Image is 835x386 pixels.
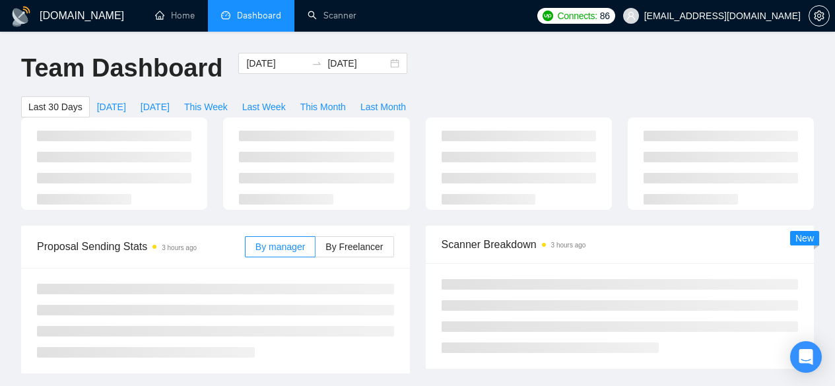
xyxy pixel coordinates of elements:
span: This Week [184,100,228,114]
img: logo [11,6,32,27]
span: This Month [300,100,346,114]
input: Start date [246,56,306,71]
button: Last Week [235,96,293,117]
span: setting [809,11,829,21]
span: New [795,233,814,243]
time: 3 hours ago [162,244,197,251]
button: This Month [293,96,353,117]
input: End date [327,56,387,71]
h1: Team Dashboard [21,53,222,84]
button: This Week [177,96,235,117]
time: 3 hours ago [551,241,586,249]
span: By Freelancer [325,241,383,252]
span: [DATE] [97,100,126,114]
span: dashboard [221,11,230,20]
span: swap-right [312,58,322,69]
span: Last 30 Days [28,100,83,114]
span: to [312,58,322,69]
button: Last Month [353,96,413,117]
span: By manager [255,241,305,252]
span: Proposal Sending Stats [37,238,245,255]
span: Last Week [242,100,286,114]
span: Scanner Breakdown [442,236,799,253]
span: 86 [600,9,610,23]
div: Open Intercom Messenger [790,341,822,373]
span: Connects: [557,9,597,23]
span: Dashboard [237,10,281,21]
button: setting [809,5,830,26]
span: [DATE] [141,100,170,114]
a: setting [809,11,830,21]
a: searchScanner [308,10,356,21]
button: [DATE] [133,96,177,117]
img: upwork-logo.png [543,11,553,21]
a: homeHome [155,10,195,21]
span: Last Month [360,100,406,114]
span: user [626,11,636,20]
button: [DATE] [90,96,133,117]
button: Last 30 Days [21,96,90,117]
